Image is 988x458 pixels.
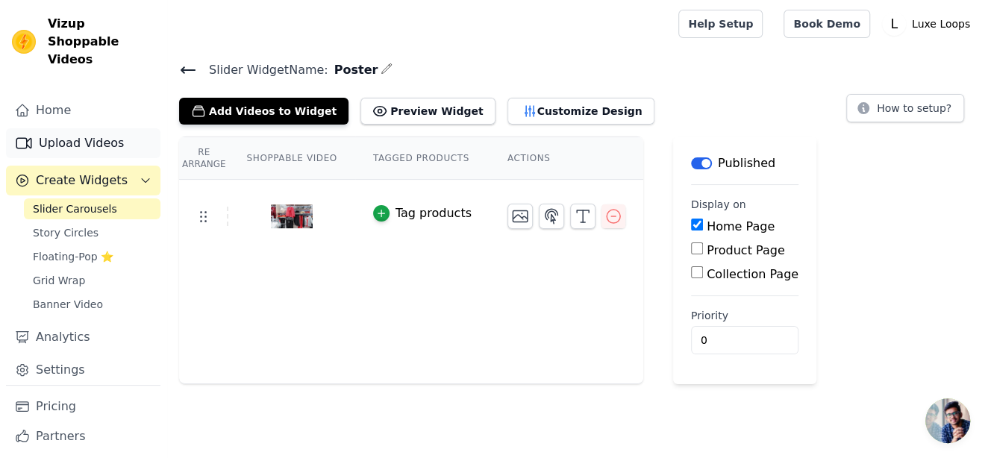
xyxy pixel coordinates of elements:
div: Tag products [395,204,472,222]
label: Priority [691,308,798,323]
a: Home [6,95,160,125]
button: Tag products [373,204,472,222]
span: Grid Wrap [33,273,85,288]
a: Pricing [6,392,160,421]
button: L Luxe Loops [882,10,976,37]
span: Slider Carousels [33,201,117,216]
a: Banner Video [24,294,160,315]
img: vizup-images-fad8.png [271,181,313,252]
p: Luxe Loops [906,10,976,37]
label: Home Page [707,219,775,233]
img: Vizup [12,30,36,54]
span: Vizup Shoppable Videos [48,15,154,69]
button: Customize Design [507,98,654,125]
a: Upload Videos [6,128,160,158]
th: Shoppable Video [228,137,354,180]
a: Settings [6,355,160,385]
a: Help Setup [678,10,763,38]
text: L [890,16,898,31]
span: Create Widgets [36,172,128,189]
a: Grid Wrap [24,270,160,291]
th: Re Arrange [179,137,228,180]
a: Floating-Pop ⭐ [24,246,160,267]
span: Floating-Pop ⭐ [33,249,113,264]
a: Slider Carousels [24,198,160,219]
a: Partners [6,421,160,451]
th: Tagged Products [355,137,490,180]
button: Preview Widget [360,98,495,125]
th: Actions [490,137,643,180]
div: Edit Name [381,60,393,80]
legend: Display on [691,197,746,212]
p: Published [718,154,775,172]
button: Add Videos to Widget [179,98,348,125]
span: Story Circles [33,225,99,240]
button: Create Widgets [6,166,160,195]
span: Poster [328,61,378,79]
button: How to setup? [846,94,964,122]
label: Collection Page [707,267,798,281]
label: Product Page [707,243,785,257]
a: Story Circles [24,222,160,243]
a: Book Demo [784,10,869,38]
a: How to setup? [846,104,964,119]
span: Slider Widget Name: [197,61,328,79]
span: Banner Video [33,297,103,312]
a: Analytics [6,322,160,352]
div: Open chat [925,398,970,443]
button: Change Thumbnail [507,204,533,229]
